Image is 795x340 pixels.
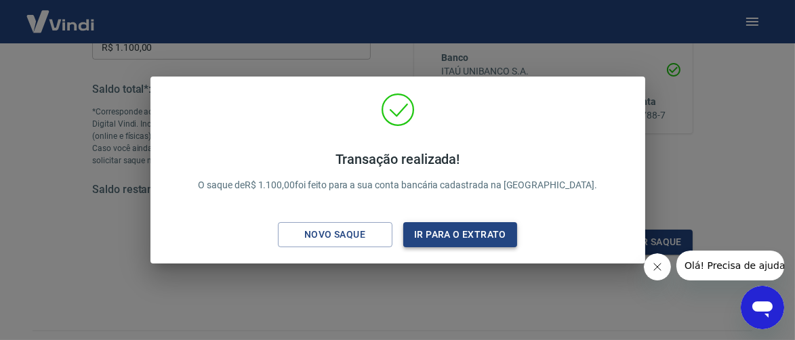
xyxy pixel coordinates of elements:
h4: Transação realizada! [198,151,597,167]
button: Ir para o extrato [403,222,518,247]
iframe: Fechar mensagem [644,253,671,280]
p: O saque de R$ 1.100,00 foi feito para a sua conta bancária cadastrada na [GEOGRAPHIC_DATA]. [198,151,597,192]
div: Novo saque [288,226,382,243]
iframe: Mensagem da empresa [676,251,784,280]
button: Novo saque [278,222,392,247]
iframe: Botão para abrir a janela de mensagens [741,286,784,329]
span: Olá! Precisa de ajuda? [8,9,114,20]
